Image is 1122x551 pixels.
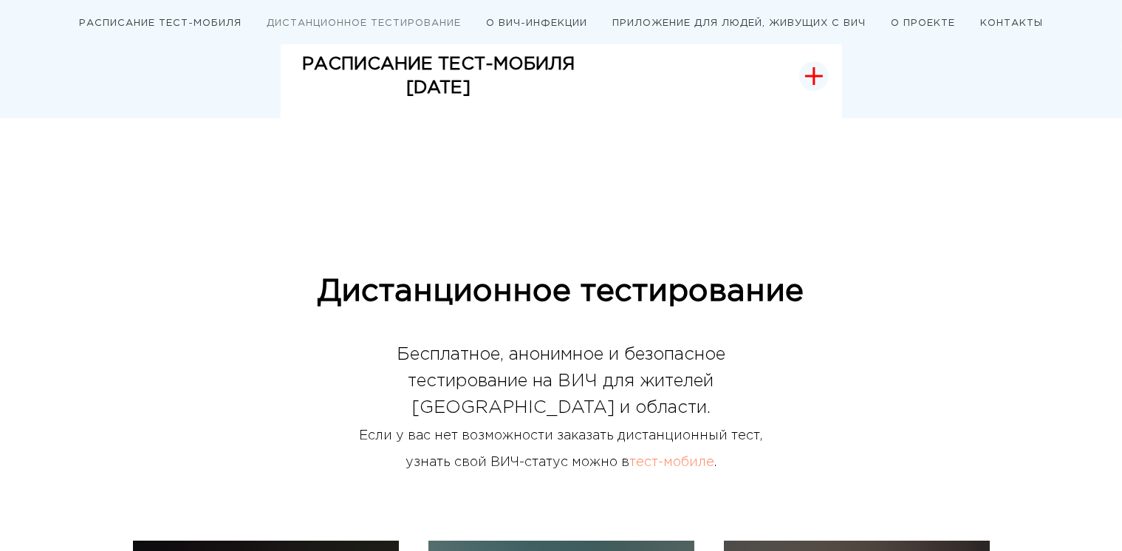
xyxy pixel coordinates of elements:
strong: РАСПИСАНИЕ ТЕСТ-МОБИЛЯ [303,56,575,72]
span: Если у вас нет возможности заказать дистанционный тест, узнать свой ВИЧ-статус можно в [360,430,763,468]
a: О ПРОЕКТЕ [891,19,955,27]
span: Бесплатное, анонимное и безопасное тестирование на ВИЧ для жителей [GEOGRAPHIC_DATA] и области. [397,346,725,416]
span: . [714,456,716,468]
a: КОНТАКТЫ [980,19,1043,27]
a: тест-мобиле [629,456,714,468]
a: О ВИЧ-ИНФЕКЦИИ [486,19,587,27]
a: ДИСТАНЦИОННОЕ ТЕСТИРОВАНИЕ [267,19,461,27]
button: РАСПИСАНИЕ ТЕСТ-МОБИЛЯ[DATE] [281,34,842,119]
a: ПРИЛОЖЕНИЕ ДЛЯ ЛЮДЕЙ, ЖИВУЩИХ С ВИЧ [612,19,866,27]
a: РАСПИСАНИЕ ТЕСТ-МОБИЛЯ [79,19,242,27]
span: Дистанционное тестирование [318,278,804,306]
p: [DATE] [303,76,575,100]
